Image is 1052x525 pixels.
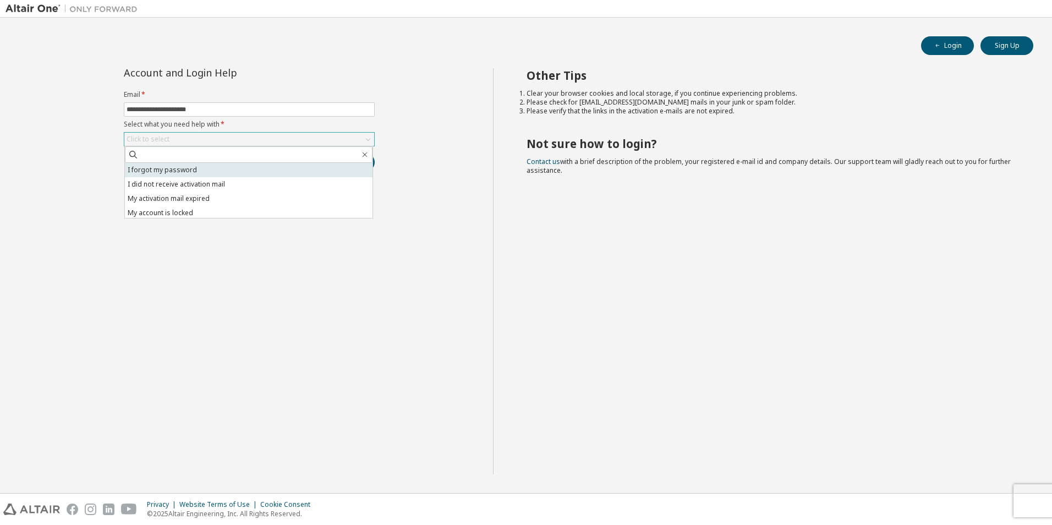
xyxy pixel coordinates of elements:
[124,133,374,146] div: Click to select
[527,68,1014,83] h2: Other Tips
[3,504,60,515] img: altair_logo.svg
[527,157,1011,175] span: with a brief description of the problem, your registered e-mail id and company details. Our suppo...
[921,36,974,55] button: Login
[527,136,1014,151] h2: Not sure how to login?
[121,504,137,515] img: youtube.svg
[260,500,317,509] div: Cookie Consent
[527,107,1014,116] li: Please verify that the links in the activation e-mails are not expired.
[6,3,143,14] img: Altair One
[527,157,560,166] a: Contact us
[124,90,375,99] label: Email
[125,163,372,177] li: I forgot my password
[103,504,114,515] img: linkedin.svg
[127,135,169,144] div: Click to select
[85,504,96,515] img: instagram.svg
[980,36,1033,55] button: Sign Up
[124,68,325,77] div: Account and Login Help
[527,89,1014,98] li: Clear your browser cookies and local storage, if you continue experiencing problems.
[179,500,260,509] div: Website Terms of Use
[527,98,1014,107] li: Please check for [EMAIL_ADDRESS][DOMAIN_NAME] mails in your junk or spam folder.
[124,120,375,129] label: Select what you need help with
[147,500,179,509] div: Privacy
[67,504,78,515] img: facebook.svg
[147,509,317,518] p: © 2025 Altair Engineering, Inc. All Rights Reserved.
